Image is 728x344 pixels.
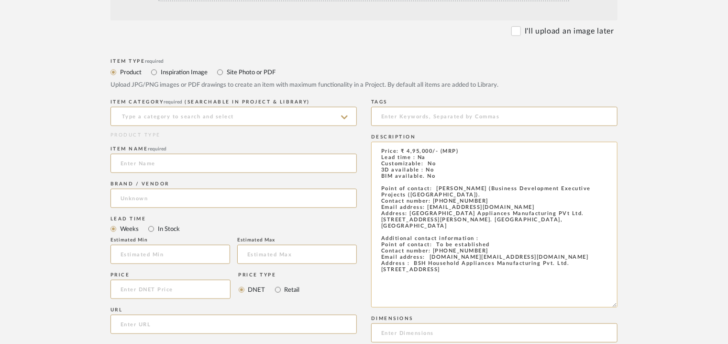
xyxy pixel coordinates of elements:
[284,285,300,295] label: Retail
[239,280,300,299] mat-radio-group: Select price type
[119,67,142,78] label: Product
[237,245,357,264] input: Estimated Max
[145,59,164,64] span: required
[239,272,300,278] div: Price Type
[110,223,357,235] mat-radio-group: Select item type
[371,316,618,321] div: Dimensions
[110,315,357,334] input: Enter URL
[119,224,139,234] label: Weeks
[371,99,618,105] div: Tags
[185,100,310,104] span: (Searchable in Project & Library)
[110,237,230,243] div: Estimated Min
[226,67,276,78] label: Site Photo or PDF
[110,307,357,313] div: URL
[157,224,180,234] label: In Stock
[110,189,357,208] input: Unknown
[110,58,618,64] div: Item Type
[110,66,618,78] mat-radio-group: Select item type
[110,154,357,173] input: Enter Name
[164,100,183,104] span: required
[525,25,614,37] label: I'll upload an image later
[110,181,357,187] div: Brand / Vendor
[110,280,231,299] input: Enter DNET Price
[110,107,357,126] input: Type a category to search and select
[110,245,230,264] input: Estimated Min
[110,146,357,152] div: Item name
[237,237,357,243] div: Estimated Max
[110,99,357,105] div: ITEM CATEGORY
[371,323,618,343] input: Enter Dimensions
[247,285,265,295] label: DNET
[110,272,231,278] div: Price
[371,107,618,126] input: Enter Keywords, Separated by Commas
[148,147,167,151] span: required
[160,67,208,78] label: Inspiration Image
[371,134,618,140] div: Description
[110,80,618,90] div: Upload JPG/PNG images or PDF drawings to create an item with maximum functionality in a Project. ...
[110,216,357,222] div: Lead Time
[110,132,357,139] div: PRODUCT TYPE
